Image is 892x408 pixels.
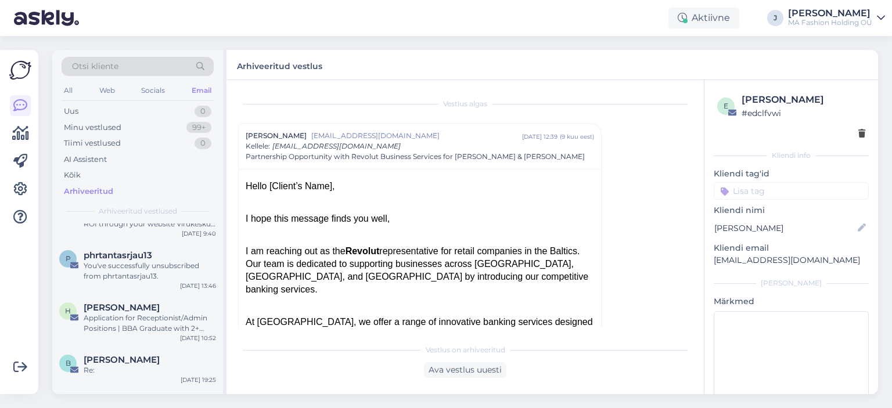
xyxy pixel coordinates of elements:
div: [DATE] 9:40 [182,229,216,238]
span: [PERSON_NAME] [246,131,307,141]
div: Aktiivne [668,8,739,28]
div: Web [97,83,117,98]
div: [PERSON_NAME] [742,93,865,107]
div: 0 [195,138,211,149]
div: Arhiveeritud [64,186,113,197]
a: [PERSON_NAME]MA Fashion Holding OÜ [788,9,885,27]
div: Kõik [64,169,81,181]
span: [EMAIL_ADDRESS][DOMAIN_NAME] [272,142,401,150]
div: Minu vestlused [64,122,121,133]
span: representative for retail companies in the Baltics. Our team is dedicated to supporting businesse... [246,246,588,294]
div: Ava vestlus uuesti [424,362,506,378]
div: # edclfvwi [742,107,865,120]
div: All [62,83,75,98]
span: Partnership Opportunity with Revolut Business Services for [PERSON_NAME] & [PERSON_NAME] [246,151,585,162]
div: AI Assistent [64,154,107,165]
input: Lisa nimi [714,222,855,234]
p: Kliendi nimi [714,204,869,216]
div: [PERSON_NAME] [714,278,869,288]
div: MA Fashion Holding OÜ [788,18,872,27]
span: Britta Hoovi [84,355,160,365]
div: Email [189,83,214,98]
div: You've successfully unsubscribed from phrtantasrjau13. [84,261,216,281]
p: Kliendi email [714,242,869,254]
span: e [724,102,728,110]
span: Otsi kliente [72,60,118,73]
div: Vestlus algas [238,99,692,109]
span: B [66,359,71,367]
span: H [65,306,71,315]
span: Revolut [346,246,380,256]
label: Arhiveeritud vestlus [237,57,322,73]
div: J [767,10,783,26]
span: phrtantasrjau13 [84,250,152,261]
img: Askly Logo [9,59,31,81]
span: I hope this message finds you well, [246,214,390,223]
span: Vestlus on arhiveeritud [426,345,505,355]
div: [DATE] 13:46 [180,281,216,290]
div: [DATE] 12:39 [522,132,557,141]
span: p [66,254,71,263]
span: Kellele : [246,142,270,150]
div: [DATE] 19:25 [181,375,216,384]
div: 99+ [186,122,211,133]
div: Application for Receptionist/Admin Positions | BBA Graduate with 2+ Years UAE Experience [84,313,216,334]
div: ( 9 kuu eest ) [560,132,594,141]
div: 0 [195,106,211,117]
div: Tiimi vestlused [64,138,121,149]
span: Hello [Client’s Name], [246,181,335,191]
span: [EMAIL_ADDRESS][DOMAIN_NAME] [311,131,522,141]
p: Märkmed [714,295,869,308]
div: [DATE] 10:52 [180,334,216,342]
span: At [GEOGRAPHIC_DATA], we offer a range of innovative banking services designed to streamline busi... [246,317,593,340]
div: Kliendi info [714,150,869,161]
span: I am reaching out as the [246,246,346,256]
div: Uus [64,106,78,117]
div: Re: [84,365,216,375]
div: Socials [139,83,167,98]
div: [PERSON_NAME] [788,9,872,18]
input: Lisa tag [714,182,869,200]
span: Harsha Vasudevan [84,302,160,313]
span: Arhiveeritud vestlused [99,206,177,216]
p: Kliendi tag'id [714,168,869,180]
p: [EMAIL_ADDRESS][DOMAIN_NAME] [714,254,869,266]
